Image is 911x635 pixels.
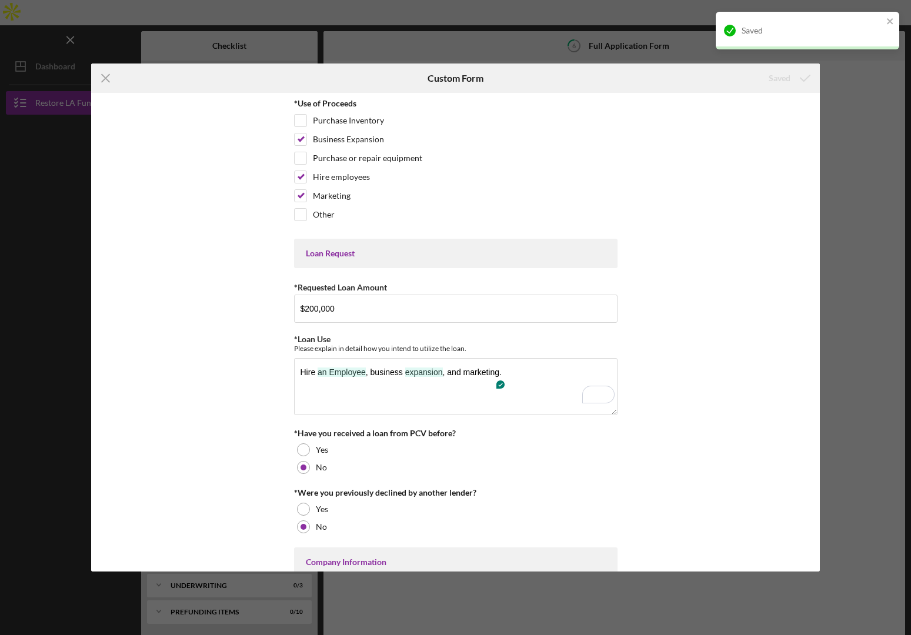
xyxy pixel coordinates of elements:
div: Please explain in detail how you intend to utilize the loan. [294,344,618,353]
label: Other [313,209,335,220]
div: Saved [769,66,790,90]
label: No [316,522,327,532]
div: *Were you previously declined by another lender? [294,488,618,497]
h6: Custom Form [428,73,483,83]
div: Saved [742,26,883,35]
label: Purchase or repair equipment [313,152,422,164]
div: *Use of Proceeds [294,99,618,108]
textarea: To enrich screen reader interactions, please activate Accessibility in Grammarly extension settings [294,358,618,415]
div: Company Information [306,557,606,567]
label: Business Expansion [313,133,384,145]
button: Saved [757,66,820,90]
label: No [316,463,327,472]
button: close [886,16,895,28]
label: Yes [316,445,328,454]
label: *Requested Loan Amount [294,282,387,292]
label: Marketing [313,190,351,202]
label: Hire employees [313,171,370,183]
label: *Loan Use [294,334,331,344]
div: *Have you received a loan from PCV before? [294,429,618,438]
label: Yes [316,504,328,514]
div: Loan Request [306,249,606,258]
label: Purchase Inventory [313,115,384,126]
